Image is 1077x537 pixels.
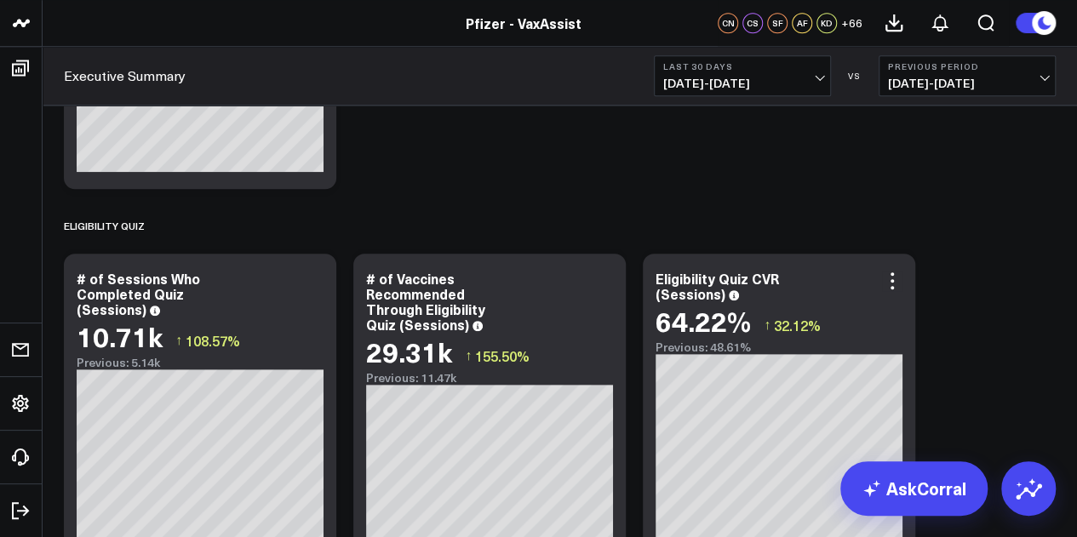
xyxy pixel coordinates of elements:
div: # of Sessions Who Completed Quiz (Sessions) [77,269,200,318]
div: VS [839,71,870,81]
a: Pfizer - VaxAssist [466,14,581,32]
span: 32.12% [774,316,821,334]
div: 10.71k [77,321,163,351]
div: Previous: 11.47k [366,371,613,385]
button: Last 30 Days[DATE]-[DATE] [654,55,831,96]
a: AskCorral [840,461,988,516]
b: Last 30 Days [663,61,822,71]
div: SF [767,13,788,33]
a: Executive Summary [64,66,186,85]
div: Eligibility Quiz CVR (Sessions) [656,269,779,303]
span: ↑ [764,314,771,336]
span: + 66 [841,17,862,29]
span: [DATE] - [DATE] [888,77,1046,90]
span: 155.50% [475,346,530,365]
button: +66 [841,13,862,33]
div: Eligibility Quiz [64,206,145,245]
div: Previous: 5.14k [77,356,324,369]
b: Previous Period [888,61,1046,71]
span: ↑ [465,345,472,367]
div: KD [816,13,837,33]
button: Previous Period[DATE]-[DATE] [879,55,1056,96]
div: AF [792,13,812,33]
span: [DATE] - [DATE] [663,77,822,90]
div: 29.31k [366,336,452,367]
span: 108.57% [186,331,240,350]
div: # of Vaccines Recommended Through Eligibility Quiz (Sessions) [366,269,485,334]
div: CN [718,13,738,33]
div: CS [742,13,763,33]
div: Previous: 48.61% [656,340,902,354]
span: ↑ [175,329,182,351]
div: 64.22% [656,306,751,336]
